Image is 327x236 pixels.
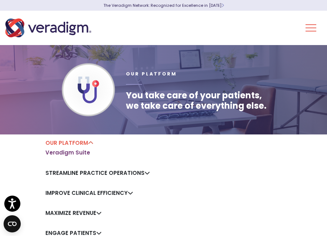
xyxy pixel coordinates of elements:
h1: You take care of your patients, we take care of everything else. [126,90,267,111]
img: Veradigm logo [5,16,91,40]
a: Improve Clinical Efficiency [45,189,133,197]
a: Veradigm Suite [45,149,90,156]
a: Our Platform [45,139,93,147]
a: Maximize Revenue [45,209,102,217]
a: The Veradigm Network: Recognized for Excellence in [DATE]Learn More [103,3,224,8]
button: Toggle Navigation Menu [306,19,316,37]
a: Streamline Practice Operations [45,169,150,177]
span: Learn More [221,3,224,8]
button: Open CMP widget [4,215,21,232]
iframe: Drift Chat Widget [190,192,318,227]
span: Our Platform [126,71,177,77]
